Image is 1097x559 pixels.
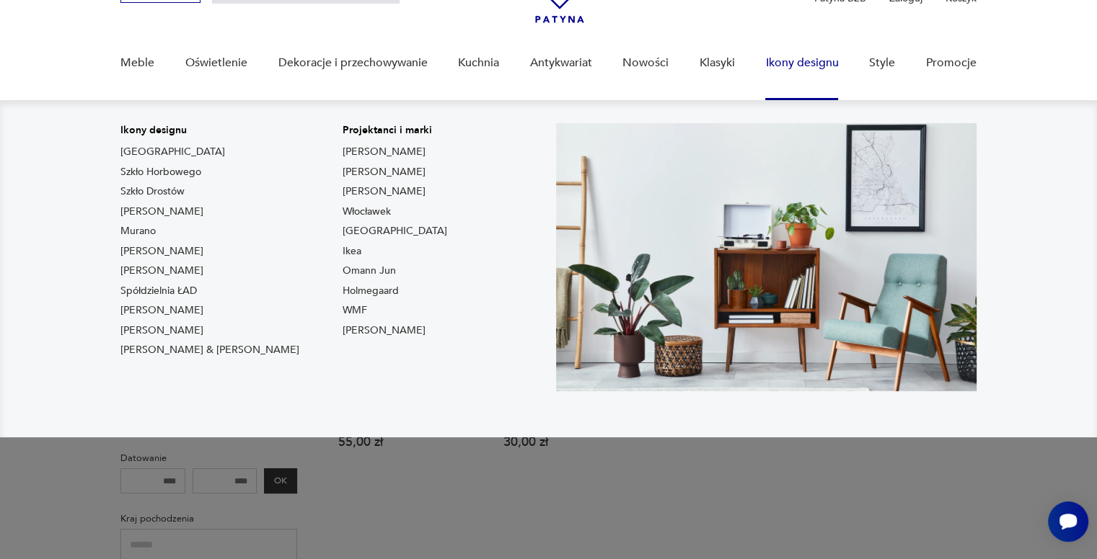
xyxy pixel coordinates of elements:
[869,35,895,91] a: Style
[120,205,203,219] a: [PERSON_NAME]
[343,184,426,199] a: [PERSON_NAME]
[622,35,669,91] a: Nowości
[120,303,203,318] a: [PERSON_NAME]
[278,35,427,91] a: Dekoracje i przechowywanie
[343,244,361,259] a: Ikea
[343,323,426,338] a: [PERSON_NAME]
[185,35,247,91] a: Oświetlenie
[120,244,203,259] a: [PERSON_NAME]
[120,123,299,138] p: Ikony designu
[343,284,399,298] a: Holmegaard
[556,123,977,391] img: Meble
[120,264,203,278] a: [PERSON_NAME]
[343,205,391,219] a: Włocławek
[530,35,592,91] a: Antykwariat
[120,35,154,91] a: Meble
[120,184,185,199] a: Szkło Drostów
[120,284,197,298] a: Spółdzielnia ŁAD
[343,303,367,318] a: WMF
[926,35,977,91] a: Promocje
[1048,501,1088,542] iframe: Smartsupp widget button
[343,145,426,159] a: [PERSON_NAME]
[120,145,225,159] a: [GEOGRAPHIC_DATA]
[120,323,203,338] a: [PERSON_NAME]
[120,343,299,357] a: [PERSON_NAME] & [PERSON_NAME]
[765,35,838,91] a: Ikony designu
[700,35,735,91] a: Klasyki
[120,165,201,179] a: Szkło Horbowego
[120,224,156,238] a: Murano
[458,35,499,91] a: Kuchnia
[343,224,447,238] a: [GEOGRAPHIC_DATA]
[343,165,426,179] a: [PERSON_NAME]
[343,123,447,138] p: Projektanci i marki
[343,264,396,278] a: Omann Jun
